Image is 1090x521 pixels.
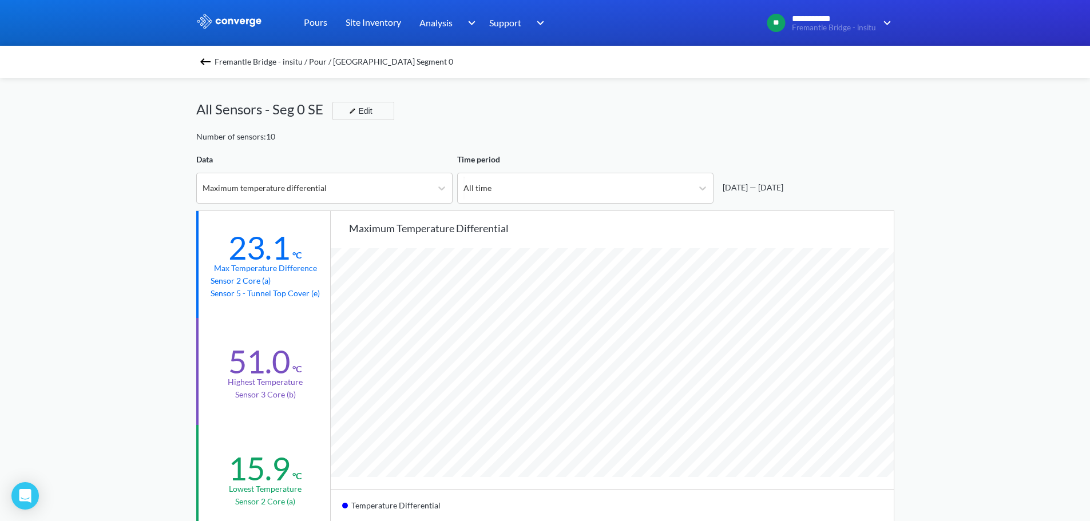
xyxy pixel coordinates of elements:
div: Max temperature difference [214,262,317,275]
div: Lowest temperature [229,483,302,495]
span: Support [489,15,521,30]
img: backspace.svg [199,55,212,69]
div: Time period [457,153,714,166]
div: All Sensors - Seg 0 SE [196,98,332,120]
div: 23.1 [228,228,290,267]
div: 15.9 [228,449,290,488]
img: downArrow.svg [460,16,478,30]
p: Sensor 2 Core (a) [235,495,295,508]
div: [DATE] — [DATE] [718,181,783,194]
p: Sensor 2 Core (a) [211,275,320,287]
div: Open Intercom Messenger [11,482,39,510]
img: downArrow.svg [876,16,894,30]
div: Maximum temperature differential [349,220,894,236]
div: Maximum temperature differential [203,182,327,194]
div: Number of sensors: 10 [196,130,275,143]
div: All time [463,182,492,194]
div: Edit [344,104,374,118]
p: Sensor 5 - Tunnel Top Cover (e) [211,287,320,300]
span: Fremantle Bridge - insitu [792,23,876,32]
span: Analysis [419,15,453,30]
div: Data [196,153,453,166]
div: Highest temperature [228,376,303,388]
img: edit-icon.svg [349,108,356,114]
img: logo_ewhite.svg [196,14,263,29]
span: Fremantle Bridge - insitu / Pour / [GEOGRAPHIC_DATA] Segment 0 [215,54,453,70]
div: 51.0 [228,342,290,381]
img: downArrow.svg [529,16,548,30]
p: Sensor 3 Core (b) [235,388,296,401]
button: Edit [332,102,394,120]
